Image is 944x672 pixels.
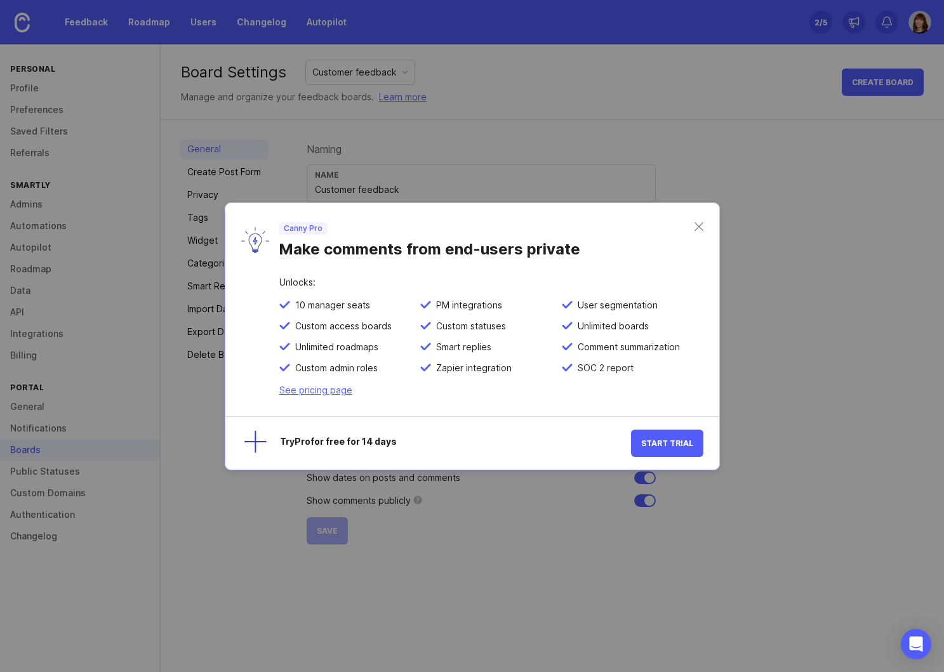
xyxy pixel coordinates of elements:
span: User segmentation [573,300,658,311]
span: Unlimited roadmaps [290,341,378,353]
span: Zapier integration [431,362,512,374]
span: Custom statuses [431,320,506,332]
a: See pricing page [279,385,352,395]
span: Custom admin roles [290,362,378,374]
div: Try Pro for free for 14 days [280,437,631,449]
div: Open Intercom Messenger [901,629,931,659]
span: Custom access boards [290,320,392,332]
div: Make comments from end-users private [279,235,695,259]
img: lyW0TRAiArAAAAAASUVORK5CYII= [241,227,269,253]
span: 10 manager seats [290,300,370,311]
span: Comment summarization [573,341,680,353]
span: Start Trial [641,438,693,448]
span: PM integrations [431,300,502,311]
span: Smart replies [431,341,491,353]
button: Start Trial [631,430,703,457]
p: Canny Pro [284,223,322,234]
div: Unlocks: [279,278,703,300]
span: SOC 2 report [573,362,634,374]
span: Unlimited boards [573,320,649,332]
